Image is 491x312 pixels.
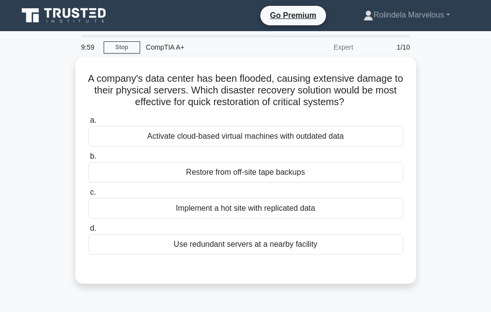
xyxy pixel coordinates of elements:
div: 1/10 [359,37,416,57]
a: Stop [104,41,140,54]
span: b. [90,152,96,160]
h5: A company's data center has been flooded, causing extensive damage to their physical servers. Whi... [87,73,404,109]
div: Restore from off-site tape backups [88,162,403,183]
div: Activate cloud-based virtual machines with outdated data [88,126,403,147]
span: a. [90,116,96,124]
a: Rolindela Marvelous [340,5,473,25]
div: CompTIA A+ [140,37,274,57]
div: 9:59 [75,37,104,57]
div: Implement a hot site with replicated data [88,198,403,219]
div: Expert [274,37,359,57]
a: Go Premium [264,9,322,21]
span: c. [90,188,96,196]
div: Use redundant servers at a nearby facility [88,234,403,255]
span: d. [90,224,96,232]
